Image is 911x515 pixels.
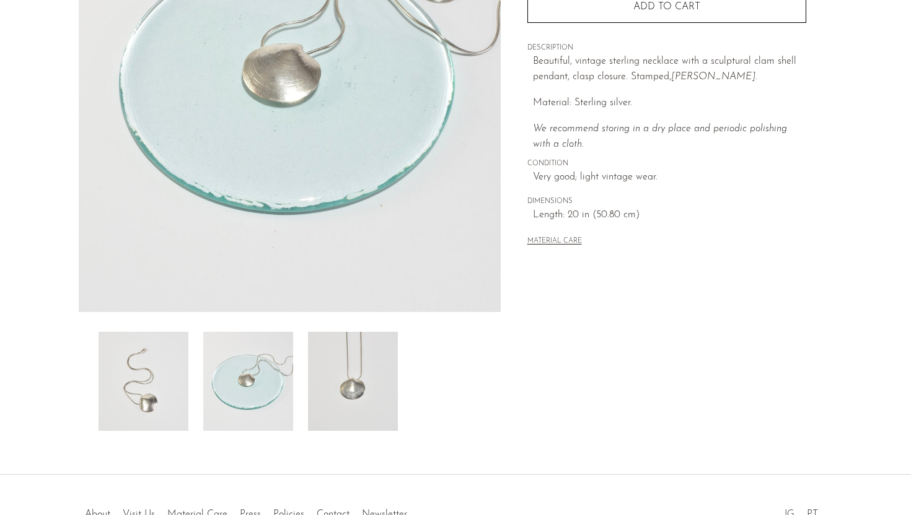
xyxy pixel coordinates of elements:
[527,196,806,207] span: DIMENSIONS
[671,72,757,82] em: [PERSON_NAME].
[533,170,806,186] span: Very good; light vintage wear.
[99,332,188,431] img: Sterling Clam Shell Necklace
[533,95,806,111] p: Material: Sterling silver.
[308,332,398,431] img: Sterling Clam Shell Necklace
[527,158,806,170] span: CONDITION
[533,207,806,223] span: Length: 20 in (50.80 cm)
[527,237,582,246] button: MATERIAL CARE
[533,54,806,85] p: Beautiful, vintage sterling necklace with a sculptural clam shell pendant, clasp closure. Stamped,
[203,332,293,431] img: Sterling Clam Shell Necklace
[633,2,700,12] span: Add to cart
[527,43,806,54] span: DESCRIPTION
[533,124,787,150] em: We recommend storing in a dry place and periodic polishing with a cloth.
